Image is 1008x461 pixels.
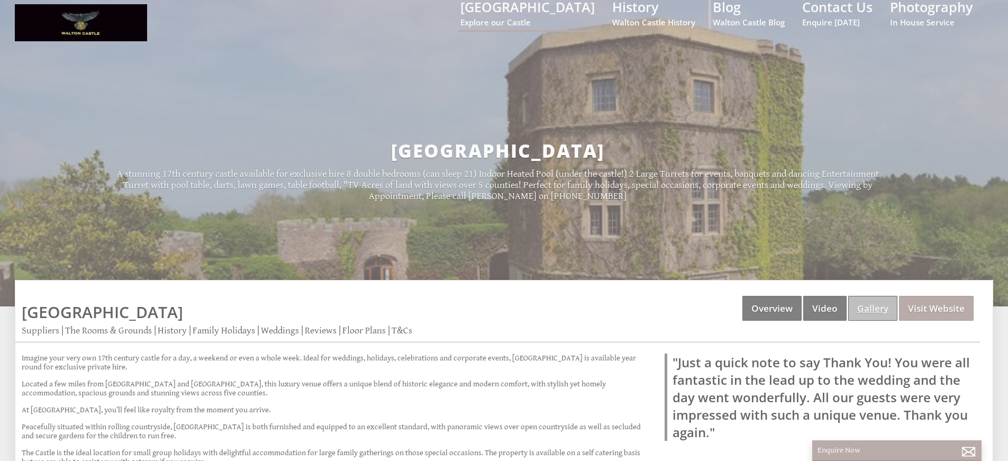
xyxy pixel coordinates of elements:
p: Imagine your very own 17th century castle for a day, a weekend or even a whole week. Ideal for we... [22,354,652,372]
h2: [GEOGRAPHIC_DATA] [112,138,884,163]
a: Visit Website [899,296,974,321]
blockquote: "Just a quick note to say Thank You! You were all fantastic in the lead up to the wedding and the... [665,354,974,441]
p: At [GEOGRAPHIC_DATA], you’ll feel like royalty from the moment you arrive. [22,405,652,414]
img: Walton Castle [15,4,147,41]
a: T&Cs [392,325,412,336]
small: In House Service [890,17,973,28]
a: History [158,325,187,336]
small: Walton Castle Blog [713,17,785,28]
small: Enquire [DATE] [802,17,873,28]
a: [GEOGRAPHIC_DATA] [22,301,183,323]
a: Family Holidays [193,325,255,336]
a: Floor Plans [342,325,386,336]
p: Located a few miles from [GEOGRAPHIC_DATA] and [GEOGRAPHIC_DATA], this luxury venue offers a uniq... [22,379,652,397]
p: Enquire Now [818,446,976,455]
a: The Rooms & Grounds [65,325,152,336]
small: Explore our Castle [460,17,595,28]
a: Suppliers [22,325,59,336]
a: Video [803,296,847,321]
p: Peacefully situated within rolling countryside, [GEOGRAPHIC_DATA] is both furnished and equipped ... [22,422,652,440]
p: A stunning 17th century castle available for exclusive hire 8 double bedrooms (can sleep 21) Indo... [112,168,884,202]
a: Weddings [261,325,299,336]
a: Reviews [305,325,337,336]
a: Gallery [848,296,897,321]
a: Overview [742,296,802,321]
small: Walton Castle History [612,17,695,28]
